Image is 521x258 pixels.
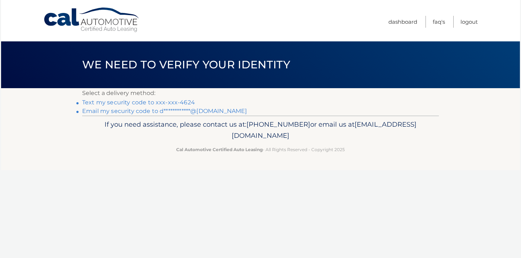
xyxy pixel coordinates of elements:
[388,16,417,28] a: Dashboard
[87,119,434,142] p: If you need assistance, please contact us at: or email us at
[82,99,195,106] a: Text my security code to xxx-xxx-4624
[87,146,434,153] p: - All Rights Reserved - Copyright 2025
[43,7,141,33] a: Cal Automotive
[460,16,478,28] a: Logout
[82,88,439,98] p: Select a delivery method:
[82,58,290,71] span: We need to verify your identity
[176,147,263,152] strong: Cal Automotive Certified Auto Leasing
[246,120,310,128] span: [PHONE_NUMBER]
[433,16,445,28] a: FAQ's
